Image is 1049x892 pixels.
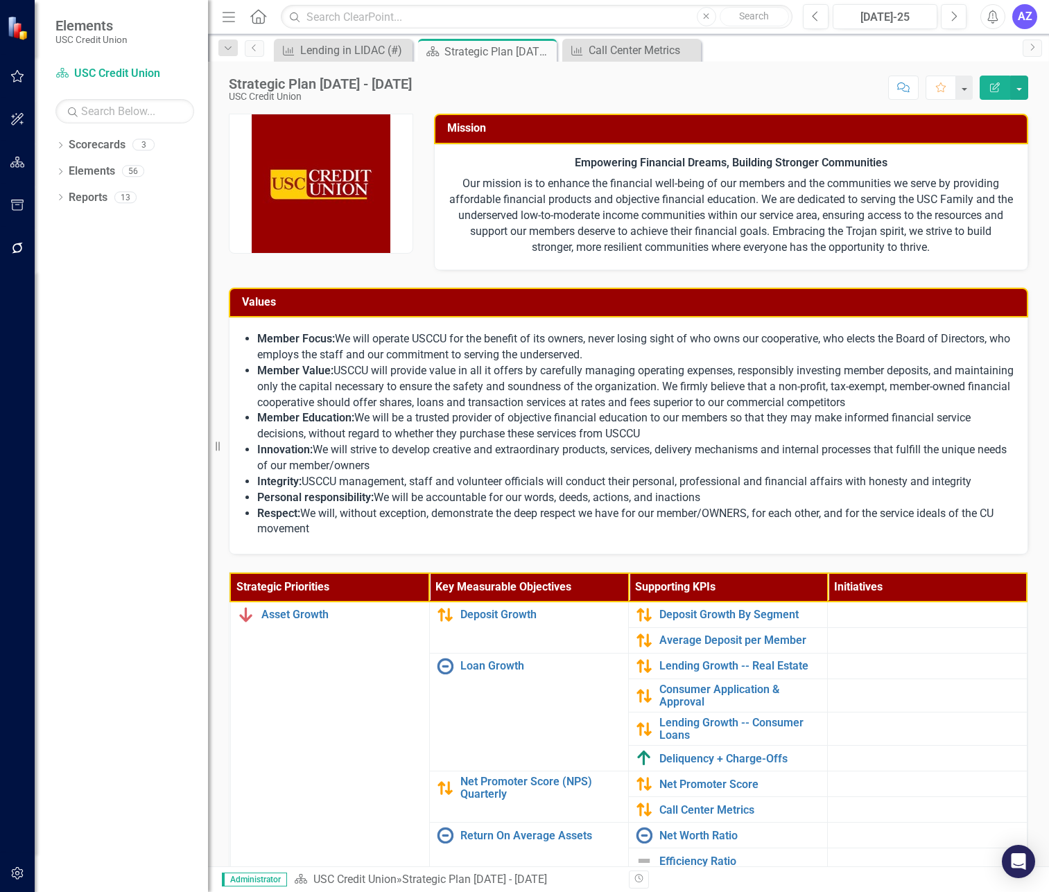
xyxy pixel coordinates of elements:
[429,771,628,823] td: Double-Click to Edit Right Click for Context Menu
[659,683,820,708] a: Consumer Application & Approval
[659,717,820,741] a: Lending Growth -- Consumer Loans
[277,42,409,59] a: Lending in LIDAC (#)
[659,609,820,621] a: Deposit Growth By Segment
[429,654,628,771] td: Double-Click to Edit Right Click for Context Menu
[294,872,618,888] div: »
[447,122,1020,134] h3: Mission
[636,658,652,674] img: Caution
[833,4,937,29] button: [DATE]-25
[7,16,31,40] img: ClearPoint Strategy
[429,602,628,654] td: Double-Click to Edit Right Click for Context Menu
[636,827,652,843] img: No Information
[636,721,652,737] img: Caution
[55,99,194,123] input: Search Below...
[229,76,412,91] div: Strategic Plan [DATE] - [DATE]
[261,609,422,621] a: Asset Growth
[636,606,652,623] img: Caution
[402,873,547,886] div: Strategic Plan [DATE] - [DATE]
[460,830,621,842] a: Return On Average Assets
[257,507,300,520] strong: Respect:
[659,778,820,791] a: Net Promoter Score
[636,632,652,649] img: Caution
[257,442,1014,474] li: We will strive to develop creative and extraordinary products, services, delivery mechanisms and ...
[257,491,374,504] strong: Personal responsibility:
[629,771,828,797] td: Double-Click to Edit Right Click for Context Menu
[449,173,1014,255] p: Our mission is to enhance the financial well-being of our members and the communities we serve by...
[629,746,828,771] td: Double-Click to Edit Right Click for Context Menu
[300,42,409,59] div: Lending in LIDAC (#)
[566,42,697,59] a: Call Center Metrics
[636,776,652,792] img: Caution
[629,654,828,679] td: Double-Click to Edit Right Click for Context Menu
[659,804,820,816] a: Call Center Metrics
[636,852,652,869] img: Not Defined
[257,364,333,377] strong: Member Value:
[1002,845,1035,878] div: Open Intercom Messenger
[629,848,828,874] td: Double-Click to Edit Right Click for Context Menu
[122,166,144,177] div: 56
[257,490,1014,506] li: We will be accountable for our words, deeds, actions, and inactions
[257,331,1014,363] li: We will operate USCCU for the benefit of its owners, never losing sight of who owns our cooperati...
[629,628,828,654] td: Double-Click to Edit Right Click for Context Menu
[257,506,1014,538] li: We will, without exception, demonstrate the deep respect we have for our member/OWNERS, for each ...
[257,410,1014,442] li: We will be a trusted provider of objective financial education to our members so that they may ma...
[629,797,828,823] td: Double-Click to Edit Right Click for Context Menu
[222,873,287,886] span: Administrator
[114,191,137,203] div: 13
[437,658,453,674] img: No Information
[257,475,302,488] strong: Integrity:
[629,679,828,712] td: Double-Click to Edit Right Click for Context Menu
[659,830,820,842] a: Net Worth Ratio
[636,688,652,704] img: Caution
[257,411,354,424] strong: Member Education:
[1012,4,1037,29] button: AZ
[252,114,390,253] img: USC Credit Union | LinkedIn
[429,823,628,874] td: Double-Click to Edit Right Click for Context Menu
[69,137,125,153] a: Scorecards
[460,660,621,672] a: Loan Growth
[838,9,933,26] div: [DATE]-25
[460,609,621,621] a: Deposit Growth
[575,156,887,169] strong: Empowering Financial Dreams, Building Stronger Communities
[636,801,652,818] img: Caution
[55,34,128,45] small: USC Credit Union
[55,66,194,82] a: USC Credit Union
[238,606,254,623] img: Below Plan
[257,474,1014,490] li: USCCU management, staff and volunteer officials will conduct their personal, professional and fin...
[629,602,828,628] td: Double-Click to Edit Right Click for Context Menu
[720,7,789,26] button: Search
[257,363,1014,411] li: USCCU will provide value in all it offers by carefully managing operating expenses, responsibly i...
[629,823,828,848] td: Double-Click to Edit Right Click for Context Menu
[132,139,155,151] div: 3
[739,10,769,21] span: Search
[659,753,820,765] a: Deliquency + Charge-Offs
[281,5,792,29] input: Search ClearPoint...
[69,164,115,180] a: Elements
[659,660,820,672] a: Lending Growth -- Real Estate
[437,780,453,796] img: Caution
[659,855,820,868] a: Efficiency Ratio
[437,827,453,843] img: No Information
[437,606,453,623] img: Caution
[229,91,412,102] div: USC Credit Union
[629,712,828,746] td: Double-Click to Edit Right Click for Context Menu
[242,296,1020,308] h3: Values
[636,750,652,767] img: Above Target
[55,17,128,34] span: Elements
[313,873,397,886] a: USC Credit Union
[659,634,820,647] a: Average Deposit per Member
[444,43,553,60] div: Strategic Plan [DATE] - [DATE]
[69,190,107,206] a: Reports
[257,443,313,456] strong: Innovation:
[589,42,697,59] div: Call Center Metrics
[460,776,621,800] a: Net Promoter Score (NPS) Quarterly
[257,332,335,345] strong: Member Focus:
